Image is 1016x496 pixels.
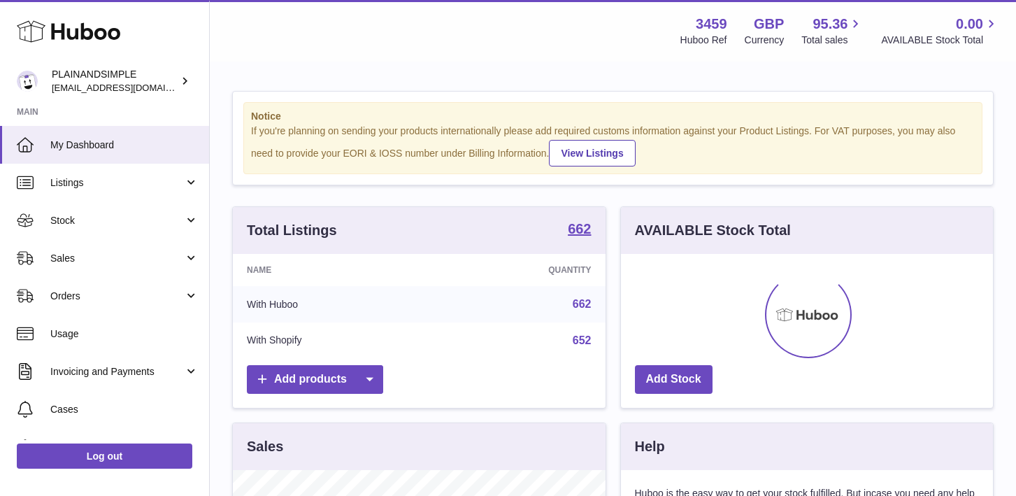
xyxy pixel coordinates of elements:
span: Total sales [801,34,864,47]
img: duco@plainandsimple.com [17,71,38,92]
span: Usage [50,327,199,341]
a: 0.00 AVAILABLE Stock Total [881,15,999,47]
a: 662 [573,298,592,310]
td: With Huboo [233,286,434,323]
span: Sales [50,252,184,265]
span: Invoicing and Payments [50,365,184,378]
a: 95.36 Total sales [801,15,864,47]
strong: 662 [568,222,591,236]
h3: Total Listings [247,221,337,240]
td: With Shopify [233,323,434,359]
a: Add products [247,365,383,394]
div: PLAINANDSIMPLE [52,68,178,94]
div: Huboo Ref [680,34,727,47]
div: If you're planning on sending your products internationally please add required customs informati... [251,125,975,166]
a: 652 [573,334,592,346]
span: 95.36 [813,15,847,34]
span: Listings [50,176,184,190]
strong: 3459 [696,15,727,34]
h3: Help [635,437,665,456]
span: AVAILABLE Stock Total [881,34,999,47]
h3: AVAILABLE Stock Total [635,221,791,240]
a: Add Stock [635,365,713,394]
th: Name [233,254,434,286]
span: My Dashboard [50,139,199,152]
a: View Listings [549,140,635,166]
span: Cases [50,403,199,416]
span: Stock [50,214,184,227]
th: Quantity [434,254,605,286]
div: Currency [745,34,785,47]
h3: Sales [247,437,283,456]
strong: GBP [754,15,784,34]
a: 662 [568,222,591,239]
strong: Notice [251,110,975,123]
span: 0.00 [956,15,983,34]
a: Log out [17,444,192,469]
span: Orders [50,290,184,303]
span: [EMAIL_ADDRESS][DOMAIN_NAME] [52,82,206,93]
